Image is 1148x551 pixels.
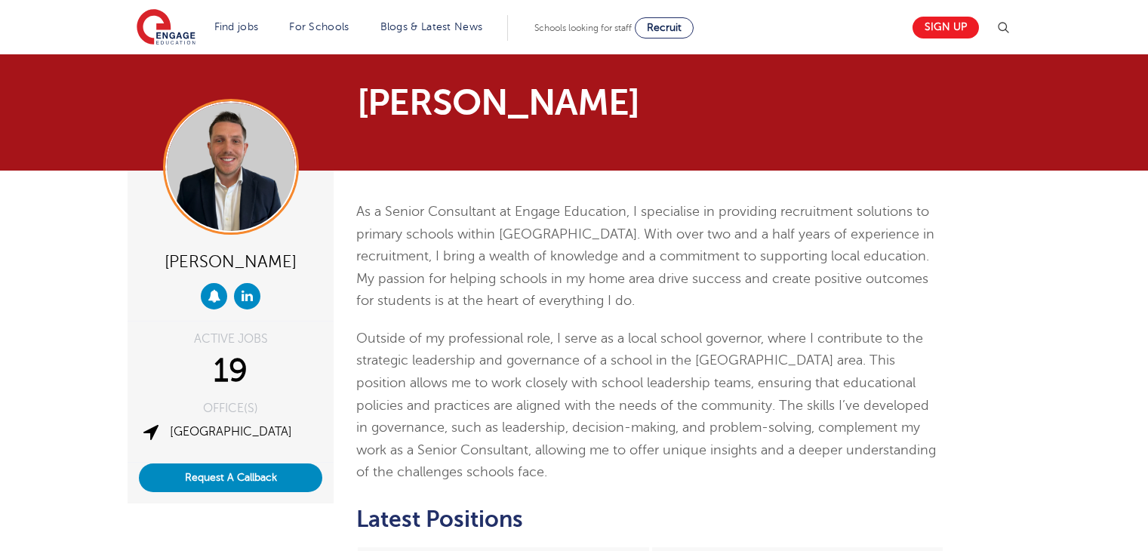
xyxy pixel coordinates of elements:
[137,9,195,47] img: Engage Education
[534,23,632,33] span: Schools looking for staff
[139,352,322,390] div: 19
[635,17,694,38] a: Recruit
[289,21,349,32] a: For Schools
[170,425,292,439] a: [GEOGRAPHIC_DATA]
[356,506,944,532] h2: Latest Positions
[913,17,979,38] a: Sign up
[139,333,322,345] div: ACTIVE JOBS
[139,402,322,414] div: OFFICE(S)
[139,246,322,275] div: [PERSON_NAME]
[356,201,944,312] p: As a Senior Consultant at Engage Education, I specialise in providing recruitment solutions to pr...
[357,85,716,121] h1: [PERSON_NAME]
[139,463,322,492] button: Request A Callback
[380,21,483,32] a: Blogs & Latest News
[214,21,259,32] a: Find jobs
[356,328,944,484] p: Outside of my professional role, I serve as a local school governor, where I contribute to the st...
[647,22,682,33] span: Recruit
